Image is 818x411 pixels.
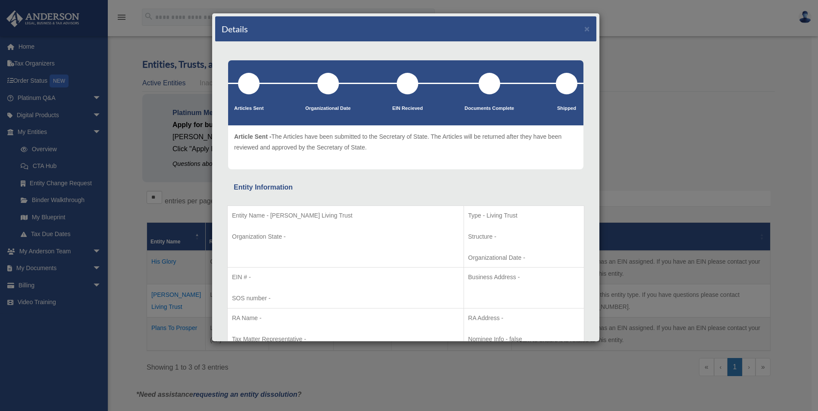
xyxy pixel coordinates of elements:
[234,104,263,113] p: Articles Sent
[232,334,459,345] p: Tax Matter Representative -
[234,131,577,153] p: The Articles have been submitted to the Secretary of State. The Articles will be returned after t...
[584,24,590,33] button: ×
[232,313,459,324] p: RA Name -
[556,104,577,113] p: Shipped
[392,104,423,113] p: EIN Recieved
[232,210,459,221] p: Entity Name - [PERSON_NAME] Living Trust
[468,210,580,221] p: Type - Living Trust
[305,104,351,113] p: Organizational Date
[232,293,459,304] p: SOS number -
[464,104,514,113] p: Documents Complete
[468,231,580,242] p: Structure -
[468,334,580,345] p: Nominee Info - false
[234,181,578,193] div: Entity Information
[468,313,580,324] p: RA Address -
[222,23,248,35] h4: Details
[234,133,271,140] span: Article Sent -
[468,252,580,263] p: Organizational Date -
[232,272,459,283] p: EIN # -
[468,272,580,283] p: Business Address -
[232,231,459,242] p: Organization State -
